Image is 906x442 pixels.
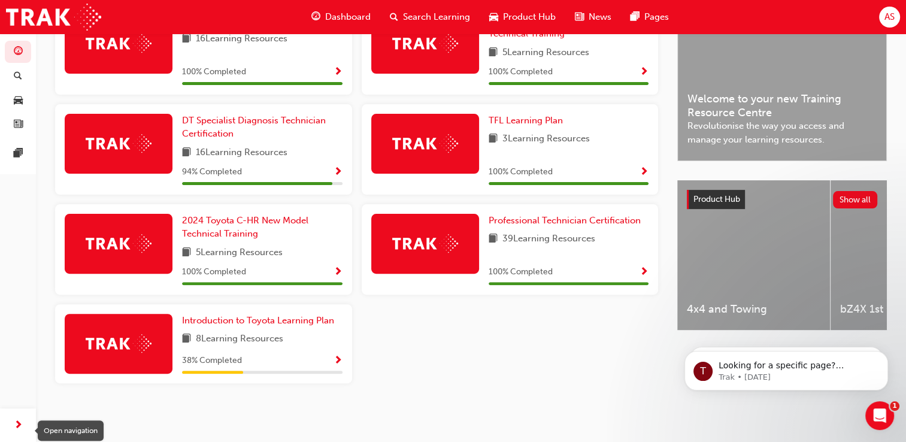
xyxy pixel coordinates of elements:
a: pages-iconPages [621,5,678,29]
span: book-icon [182,146,191,161]
span: 100 % Completed [489,265,553,279]
button: Show all [833,191,878,208]
span: Professional Technician Certification [489,215,641,226]
a: DT Specialist Diagnosis Technician Certification [182,114,343,141]
span: Show Progress [334,267,343,278]
iframe: Intercom live chat [865,401,894,430]
span: DT Specialist Diagnosis Technician Certification [182,115,326,140]
img: Trak [86,334,151,353]
span: Pages [644,10,669,24]
span: 5 Learning Resources [502,46,589,60]
button: Show Progress [640,265,649,280]
span: 100 % Completed [182,265,246,279]
img: Trak [86,134,151,153]
span: 3 Learning Resources [502,132,590,147]
a: car-iconProduct Hub [480,5,565,29]
span: Welcome to your new Training Resource Centre [687,92,877,119]
span: car-icon [489,10,498,25]
span: 39 Learning Resources [502,232,595,247]
button: AS [879,7,900,28]
span: search-icon [390,10,398,25]
span: car-icon [14,95,23,106]
button: Show Progress [334,65,343,80]
span: AS [884,10,895,24]
button: Show Progress [334,353,343,368]
span: Show Progress [334,67,343,78]
button: Show Progress [334,265,343,280]
img: Trak [86,34,151,53]
span: Revolutionise the way you access and manage your learning resources. [687,119,877,146]
span: Show Progress [640,167,649,178]
span: 38 % Completed [182,354,242,368]
span: search-icon [14,71,22,82]
span: Search Learning [403,10,470,24]
span: 16 Learning Resources [196,146,287,161]
img: Trak [392,234,458,253]
span: 100 % Completed [182,65,246,79]
span: news-icon [14,120,23,131]
span: 1 [890,401,899,411]
a: search-iconSearch Learning [380,5,480,29]
span: guage-icon [14,47,23,57]
span: 4x4 and Towing [687,302,820,316]
span: Show Progress [640,67,649,78]
a: Product HubShow all [687,190,877,209]
span: book-icon [489,232,498,247]
button: Show Progress [334,165,343,180]
span: next-icon [14,418,23,433]
span: 8 Learning Resources [196,332,283,347]
span: 100 % Completed [489,65,553,79]
span: guage-icon [311,10,320,25]
span: Introduction to Toyota Learning Plan [182,315,334,326]
a: 2024 Toyota C-HR New Model Technical Training [182,214,343,241]
span: news-icon [575,10,584,25]
span: News [589,10,611,24]
iframe: Intercom notifications message [666,326,906,410]
a: Introduction to Toyota Learning Plan [182,314,339,328]
span: book-icon [182,246,191,261]
span: 94 % Completed [182,165,242,179]
span: 100 % Completed [489,165,553,179]
img: Trak [392,134,458,153]
span: TFL Learning Plan [489,115,563,126]
img: Trak [6,4,101,31]
a: TFL Learning Plan [489,114,568,128]
span: Product Hub [693,194,740,204]
button: Show Progress [640,65,649,80]
span: 5 Learning Resources [196,246,283,261]
span: book-icon [182,32,191,47]
a: news-iconNews [565,5,621,29]
div: Open navigation [38,420,104,441]
span: Product Hub [503,10,556,24]
span: pages-icon [631,10,640,25]
span: Show Progress [334,167,343,178]
img: Trak [86,234,151,253]
span: book-icon [182,332,191,347]
span: 2024 Toyota C-HR New Model Technical Training [182,215,308,240]
button: Show Progress [640,165,649,180]
a: guage-iconDashboard [302,5,380,29]
span: book-icon [489,46,498,60]
span: Dashboard [325,10,371,24]
span: 16 Learning Resources [196,32,287,47]
span: pages-icon [14,149,23,159]
img: Trak [392,34,458,53]
span: book-icon [489,132,498,147]
span: Show Progress [334,356,343,367]
a: Professional Technician Certification [489,214,646,228]
a: 4x4 and Towing [677,180,830,330]
span: Show Progress [640,267,649,278]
